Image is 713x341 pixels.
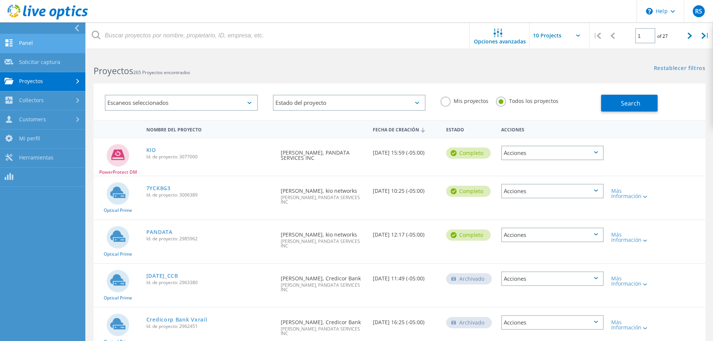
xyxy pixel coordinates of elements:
[497,122,607,136] div: Acciones
[146,193,274,197] span: Id. de proyecto: 3006389
[277,176,369,212] div: [PERSON_NAME], kio networks
[611,276,653,286] div: Más Información
[501,315,604,330] div: Acciones
[441,97,488,104] label: Mis proyectos
[611,232,653,243] div: Más Información
[589,22,605,49] div: |
[146,147,156,153] a: KIO
[369,264,442,289] div: [DATE] 11:49 (-05:00)
[281,195,365,204] span: [PERSON_NAME], PANDATA SERVICES INC
[133,69,190,76] span: 265 Proyectos encontrados
[369,122,442,136] div: Fecha de creación
[104,208,132,213] span: Optical Prime
[277,264,369,299] div: [PERSON_NAME], Credicor Bank
[281,239,365,248] span: [PERSON_NAME], PANDATA SERVICES INC
[281,327,365,336] span: [PERSON_NAME], PANDATA SERVICES INC
[501,184,604,198] div: Acciones
[646,8,653,15] svg: \n
[442,122,497,136] div: Estado
[146,273,178,278] a: [DATE]_CCB
[104,296,132,300] span: Optical Prime
[143,122,277,136] div: Nombre del proyecto
[146,324,274,329] span: Id. de proyecto: 2962451
[611,188,653,199] div: Más Información
[99,170,137,174] span: PowerProtect DM
[446,229,491,241] div: completo
[7,16,88,21] a: Live Optics Dashboard
[273,95,426,111] div: Estado del proyecto
[105,95,258,111] div: Escaneos seleccionados
[446,186,491,197] div: completo
[369,138,442,163] div: [DATE] 15:59 (-05:00)
[369,176,442,201] div: [DATE] 10:25 (-05:00)
[501,271,604,286] div: Acciones
[501,146,604,160] div: Acciones
[501,228,604,242] div: Acciones
[146,280,274,285] span: Id. de proyecto: 2963380
[446,273,492,284] div: Archivado
[698,22,713,49] div: |
[146,155,274,159] span: Id. de proyecto: 3077000
[146,229,173,235] a: PANDATA
[146,237,274,241] span: Id. de proyecto: 2985962
[446,147,491,159] div: completo
[474,39,526,44] span: Opciones avanzadas
[146,317,207,322] a: Credicorp Bank Vxrail
[277,138,369,168] div: [PERSON_NAME], PANDATA SERVICES INC
[496,97,558,104] label: Todos los proyectos
[86,22,470,49] input: Buscar proyectos por nombre, propietario, ID, empresa, etc.
[611,320,653,330] div: Más Información
[146,186,171,191] a: 7YCK8G3
[281,283,365,292] span: [PERSON_NAME], PANDATA SERVICES INC
[446,317,492,328] div: Archivado
[621,99,640,107] span: Search
[94,65,133,77] b: Proyectos
[369,220,442,245] div: [DATE] 12:17 (-05:00)
[369,308,442,332] div: [DATE] 16:25 (-05:00)
[654,66,706,72] a: Restablecer filtros
[657,33,668,39] span: of 27
[104,252,132,256] span: Optical Prime
[277,220,369,256] div: [PERSON_NAME], kio networks
[601,95,658,112] button: Search
[695,8,702,14] span: RS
